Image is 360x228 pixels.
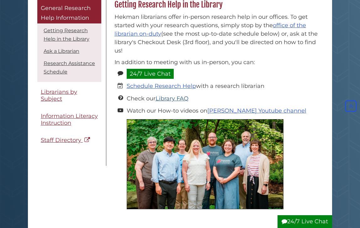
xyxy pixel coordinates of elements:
[41,113,98,127] span: Information Literacy Instruction
[278,215,332,228] button: 24/7 Live Chat
[37,109,101,130] a: Information Literacy Instruction
[44,48,79,54] a: Ask a Librarian
[127,83,196,89] a: Schedule Research Help
[127,69,174,79] a: 24/7 Live Chat
[156,95,188,102] a: Library FAQ
[41,5,91,22] span: General Research Help Information
[44,60,95,75] a: Research Assistance Schedule
[41,137,81,144] span: Staff Directory
[114,13,319,55] p: Hekman librarians offer in-person research help in our offices. To get started with your research...
[127,107,319,115] li: Watch our How-to videos on
[37,85,101,106] a: Librarians by Subject
[37,133,101,147] a: Staff Directory
[343,103,358,109] a: Back to Top
[114,58,319,67] p: In addition to meeting with us in-person, you can:
[41,89,77,103] span: Librarians by Subject
[127,82,319,90] li: with a research librarian
[44,28,89,42] a: Getting Research Help in the Library
[127,94,319,103] li: Check our
[207,107,306,114] a: [PERSON_NAME] Youtube channel
[114,22,306,37] a: office of the librarian on-duty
